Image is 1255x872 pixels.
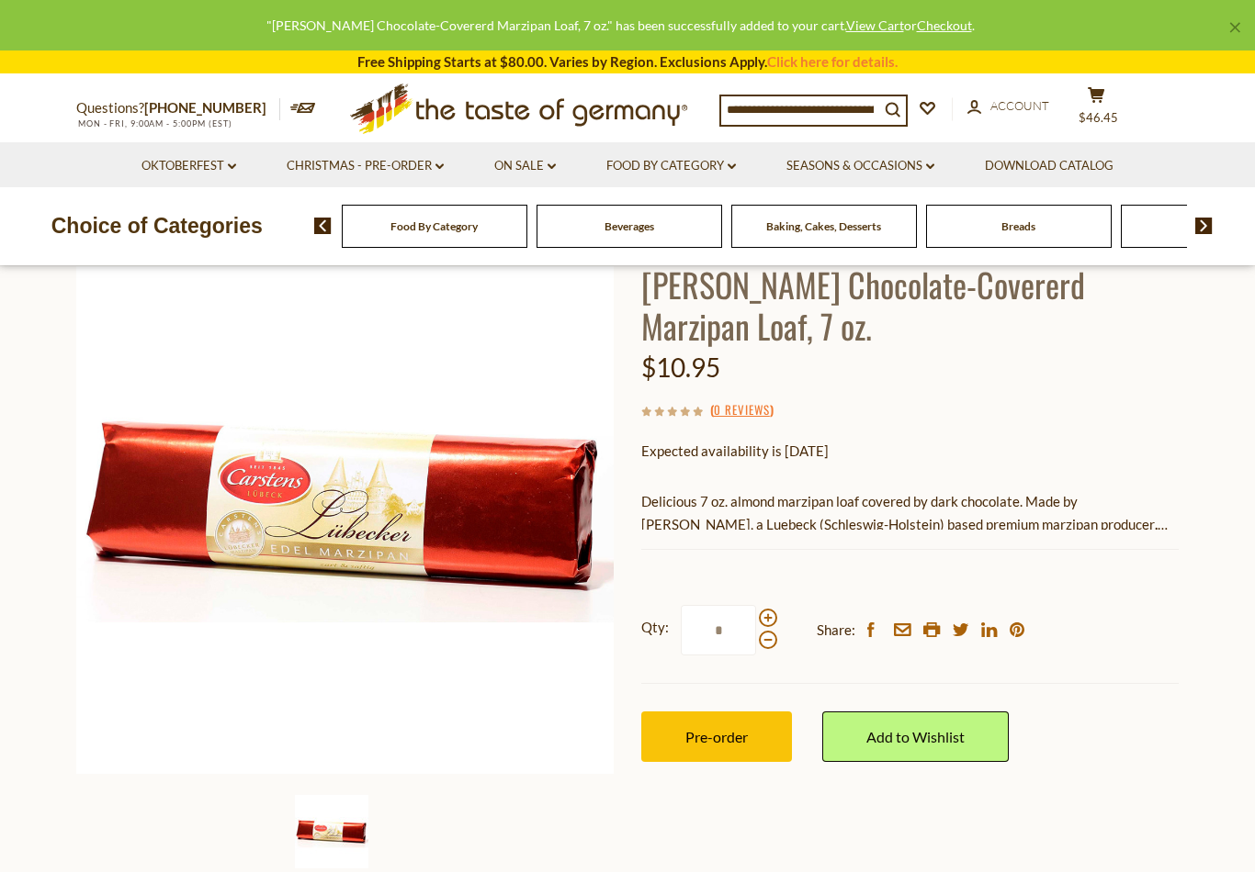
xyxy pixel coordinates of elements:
a: Food By Category [390,219,478,233]
a: Oktoberfest [141,156,236,176]
a: Download Catalog [985,156,1114,176]
span: Share: [817,619,855,642]
a: View Cart [846,17,904,33]
a: Baking, Cakes, Desserts [766,219,881,233]
img: next arrow [1195,218,1213,234]
p: Delicious 7 oz. almond marzipan loaf covered by dark chocolate. Made by [PERSON_NAME], a Luebeck ... [641,490,1179,536]
input: Qty: [681,605,756,655]
span: ( ) [710,400,774,419]
strong: . [1155,516,1168,532]
a: Beverages [605,219,654,233]
strong: Qty: [641,616,669,639]
a: Food By Category [606,156,736,176]
p: Expected availability is [DATE] [641,440,1179,463]
img: Carstens Marzipan Bar 7 oz [295,795,368,868]
h1: [PERSON_NAME] Chocolate-Covererd Marzipan Loaf, 7 oz. [641,263,1179,346]
a: Checkout [917,17,972,33]
a: × [1229,22,1240,33]
span: Account [990,98,1049,113]
span: Pre-order [685,728,748,745]
a: Account [967,96,1049,117]
img: Carstens Marzipan Bar 7 oz [76,237,614,774]
a: Click here for details. [767,53,898,70]
a: On Sale [494,156,556,176]
div: "[PERSON_NAME] Chocolate-Covererd Marzipan Loaf, 7 oz." has been successfully added to your cart.... [15,15,1226,36]
span: $46.45 [1079,110,1118,125]
a: Christmas - PRE-ORDER [287,156,444,176]
button: Pre-order [641,711,792,762]
a: [PHONE_NUMBER] [144,99,266,116]
span: $10.95 [641,352,720,383]
a: Seasons & Occasions [786,156,934,176]
p: Questions? [76,96,280,120]
button: $46.45 [1068,86,1124,132]
img: previous arrow [314,218,332,234]
span: MON - FRI, 9:00AM - 5:00PM (EST) [76,118,232,129]
a: Breads [1001,219,1035,233]
a: 0 Reviews [714,400,770,420]
a: Add to Wishlist [822,711,1009,762]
